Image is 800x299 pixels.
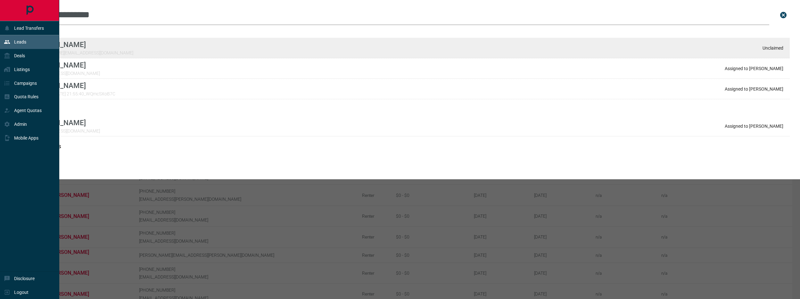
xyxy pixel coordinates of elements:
p: REMOVED_[DATE] 21:55:40_WQmcSXoB7C [31,91,115,96]
p: [PERSON_NAME][EMAIL_ADDRESS][DOMAIN_NAME] [31,50,133,55]
button: close search bar [777,9,790,21]
p: [PERSON_NAME] [31,61,100,69]
p: [EMAIL_ADDRESS][DOMAIN_NAME] [31,71,100,76]
h3: id matches [24,171,790,176]
p: [EMAIL_ADDRESS][DOMAIN_NAME] [31,128,100,133]
h3: email matches [24,107,790,112]
h3: name matches [24,29,790,34]
h3: phone matches [24,144,790,149]
p: Assigned to [PERSON_NAME] [725,86,783,92]
p: Assigned to [PERSON_NAME] [725,66,783,71]
p: [PERSON_NAME] [31,40,133,49]
p: [PERSON_NAME] [31,81,115,90]
p: Assigned to [PERSON_NAME] [725,124,783,129]
p: Unclaimed [763,45,783,51]
p: [PERSON_NAME] [31,118,100,127]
